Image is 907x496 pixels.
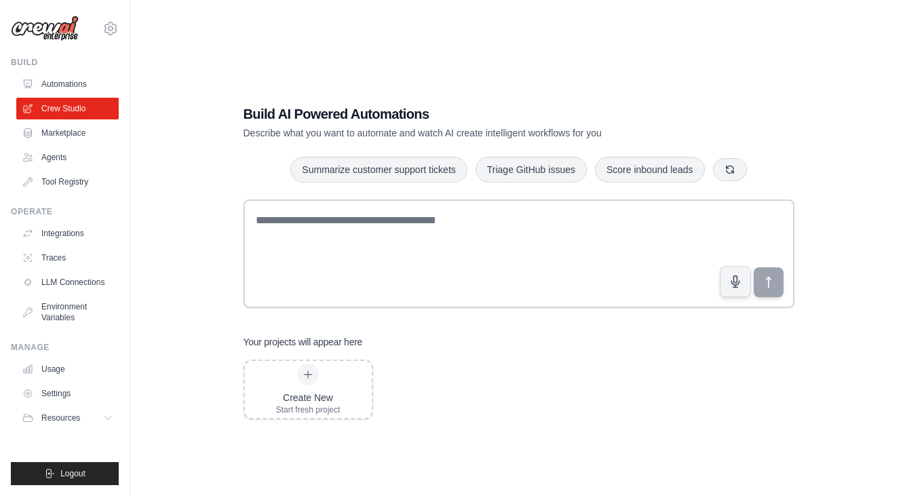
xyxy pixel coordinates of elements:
div: Operate [11,206,119,217]
button: Get new suggestions [713,158,747,181]
a: Agents [16,147,119,168]
a: Automations [16,73,119,95]
h3: Your projects will appear here [244,335,363,349]
a: Environment Variables [16,296,119,328]
button: Click to speak your automation idea [720,266,751,297]
h1: Build AI Powered Automations [244,104,699,123]
span: Logout [60,468,85,479]
a: LLM Connections [16,271,119,293]
div: Create New [276,391,341,404]
button: Logout [11,462,119,485]
button: Summarize customer support tickets [290,157,467,183]
a: Traces [16,247,119,269]
a: Crew Studio [16,98,119,119]
a: Usage [16,358,119,380]
img: Logo [11,16,79,41]
button: Score inbound leads [595,157,705,183]
a: Settings [16,383,119,404]
span: Resources [41,413,80,423]
p: Describe what you want to automate and watch AI create intelligent workflows for you [244,126,699,140]
button: Triage GitHub issues [476,157,587,183]
div: Manage [11,342,119,353]
div: Start fresh project [276,404,341,415]
a: Integrations [16,223,119,244]
div: Build [11,57,119,68]
button: Resources [16,407,119,429]
a: Marketplace [16,122,119,144]
a: Tool Registry [16,171,119,193]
